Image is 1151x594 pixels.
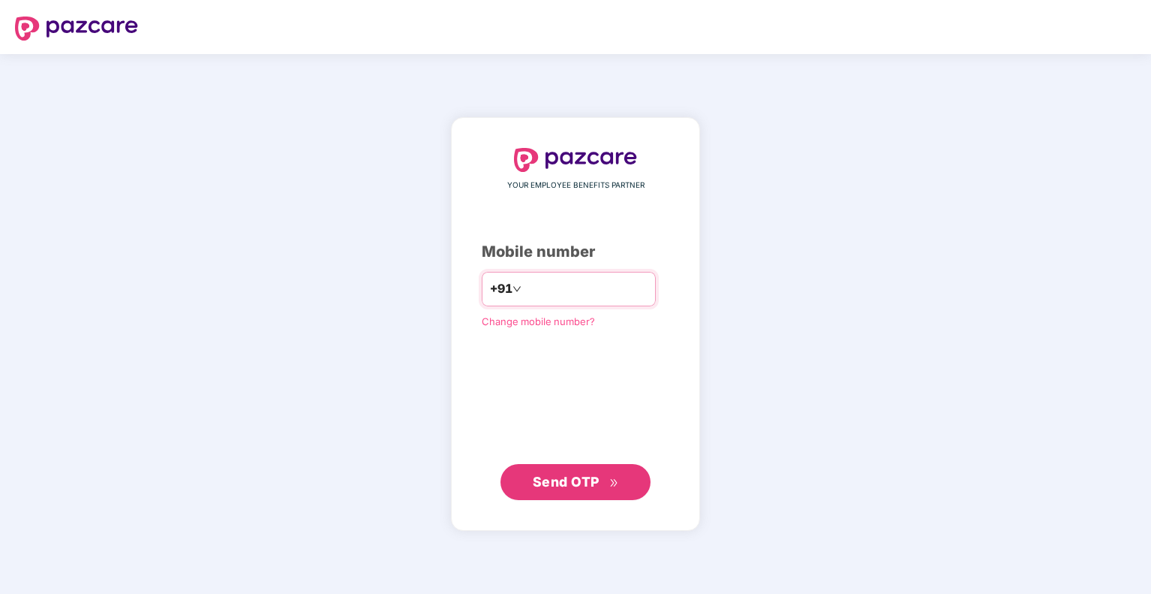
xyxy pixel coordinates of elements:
[609,478,619,488] span: double-right
[512,285,521,294] span: down
[490,279,512,298] span: +91
[500,464,651,500] button: Send OTPdouble-right
[514,148,637,172] img: logo
[533,474,600,490] span: Send OTP
[482,240,669,264] div: Mobile number
[507,179,645,191] span: YOUR EMPLOYEE BENEFITS PARTNER
[482,315,595,327] a: Change mobile number?
[15,17,138,41] img: logo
